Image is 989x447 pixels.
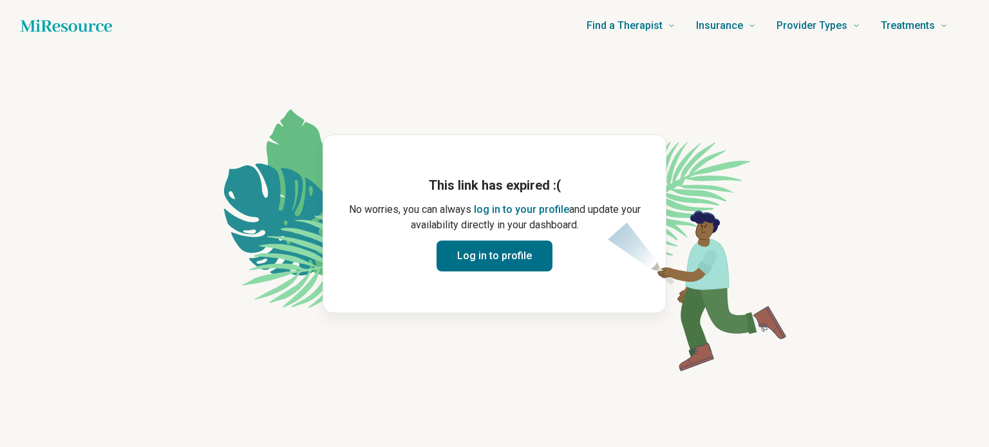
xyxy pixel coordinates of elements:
[587,17,663,35] span: Find a Therapist
[881,17,935,35] span: Treatments
[437,241,552,271] button: Log in to profile
[344,202,645,233] p: No worries, you can always and update your availability directly in your dashboard.
[474,202,569,217] button: log in to your profile
[21,13,112,39] a: Home page
[344,176,645,194] h1: This link has expired :(
[696,17,743,35] span: Insurance
[777,17,847,35] span: Provider Types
